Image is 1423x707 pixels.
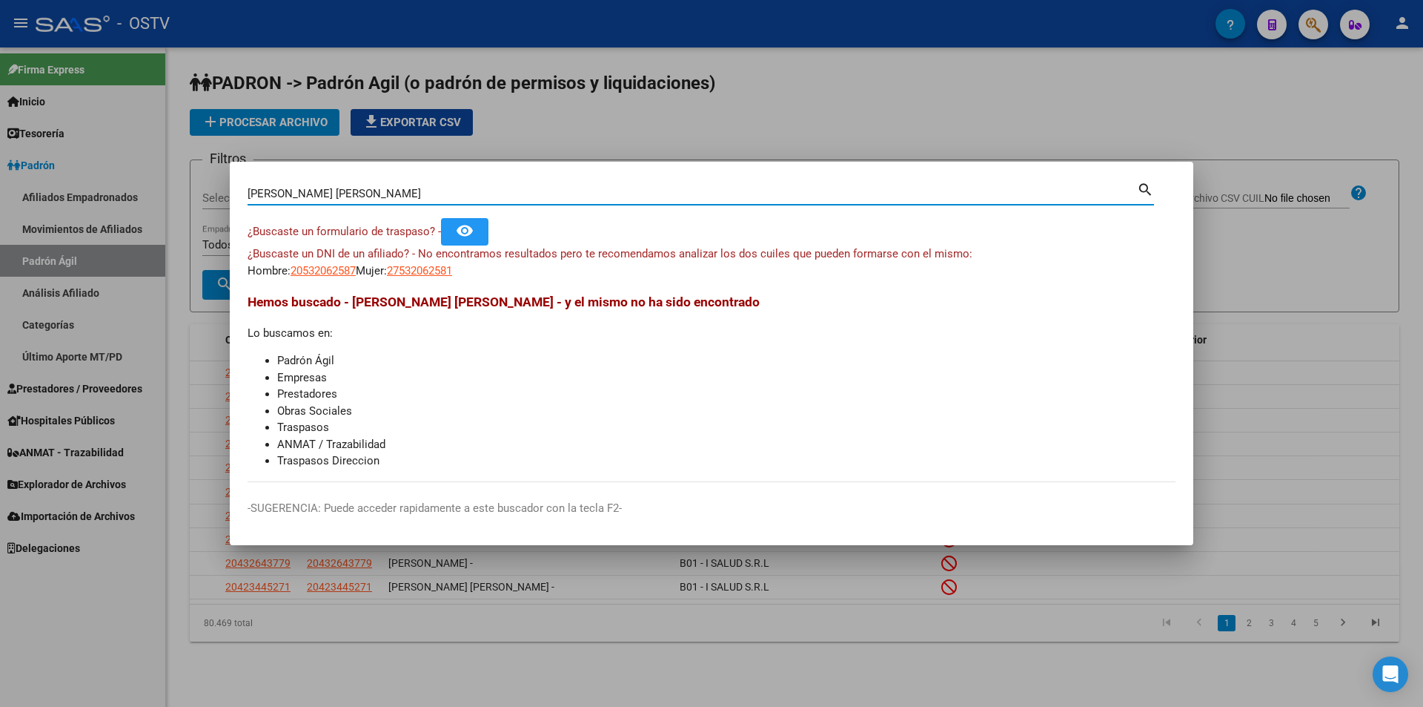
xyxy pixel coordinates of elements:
[248,500,1175,517] p: -SUGERENCIA: Puede acceder rapidamente a este buscador con la tecla F2-
[277,386,1175,403] li: Prestadores
[248,292,1175,470] div: Lo buscamos en:
[248,247,972,260] span: ¿Buscaste un DNI de un afiliado? - No encontramos resultados pero te recomendamos analizar los do...
[248,295,760,309] span: Hemos buscado - [PERSON_NAME] [PERSON_NAME] - y el mismo no ha sido encontrado
[277,436,1175,453] li: ANMAT / Trazabilidad
[277,403,1175,420] li: Obras Sociales
[1373,657,1408,692] div: Open Intercom Messenger
[1137,180,1154,197] mat-icon: search
[248,246,1175,279] div: Hombre: Mujer:
[277,419,1175,436] li: Traspasos
[456,222,474,240] mat-icon: remove_red_eye
[387,264,452,277] span: 27532062581
[248,225,441,238] span: ¿Buscaste un formulario de traspaso? -
[277,369,1175,387] li: Empresas
[277,352,1175,369] li: Padrón Ágil
[277,453,1175,470] li: Traspasos Direccion
[291,264,356,277] span: 20532062587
